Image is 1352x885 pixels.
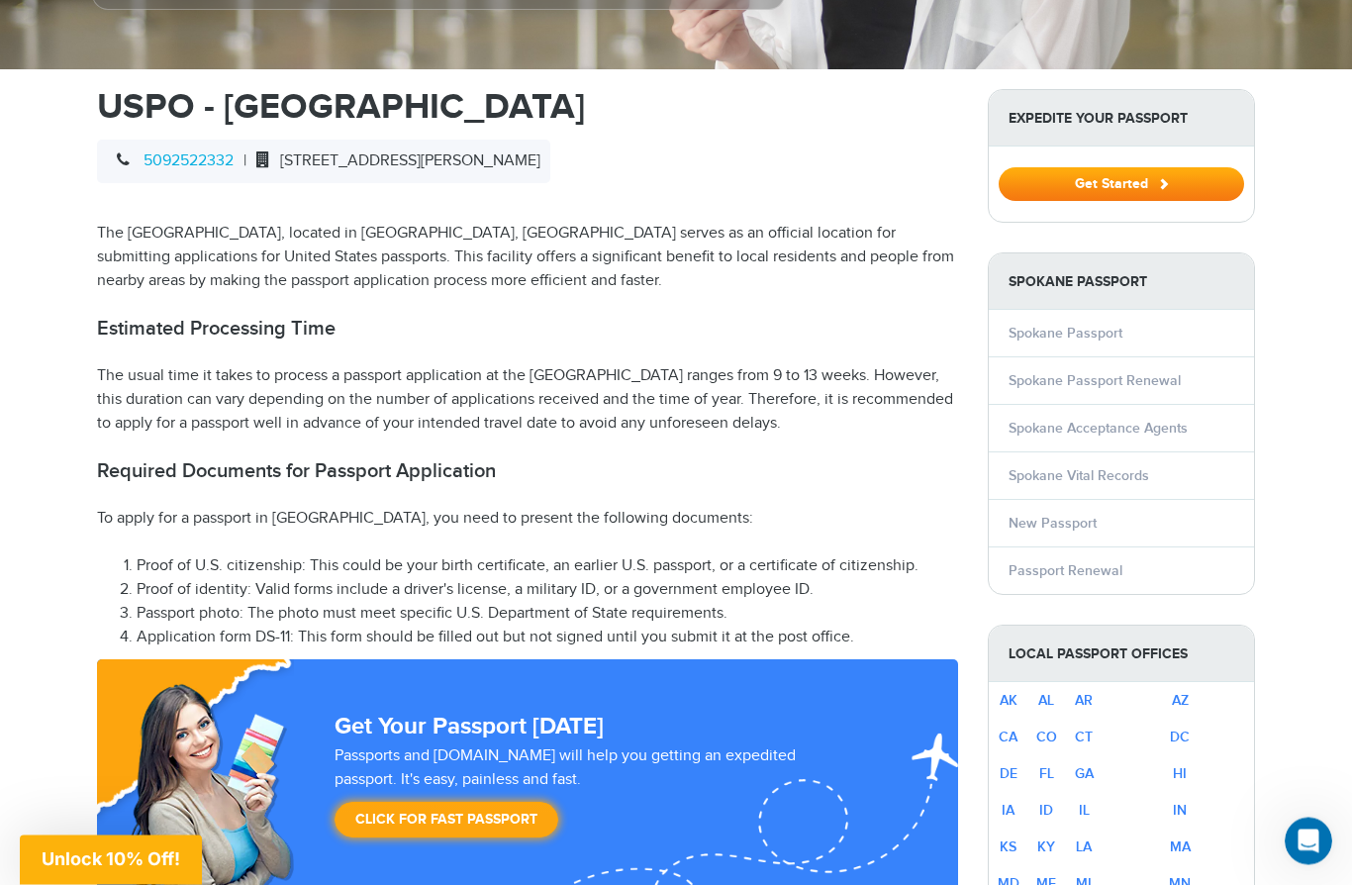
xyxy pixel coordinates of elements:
[1170,730,1190,746] a: DC
[989,627,1254,683] strong: Local Passport Offices
[246,152,540,171] span: [STREET_ADDRESS][PERSON_NAME]
[1000,693,1017,710] a: AK
[97,223,958,294] p: The [GEOGRAPHIC_DATA], located in [GEOGRAPHIC_DATA], [GEOGRAPHIC_DATA] serves as an official loca...
[1039,766,1054,783] a: FL
[97,365,958,437] p: The usual time it takes to process a passport application at the [GEOGRAPHIC_DATA] ranges from 9 ...
[335,713,604,741] strong: Get Your Passport [DATE]
[137,603,958,627] li: Passport photo: The photo must meet specific U.S. Department of State requirements.
[1036,730,1057,746] a: CO
[999,168,1244,202] button: Get Started
[1009,516,1097,533] a: New Passport
[989,254,1254,311] strong: Spokane Passport
[1038,693,1054,710] a: AL
[1075,730,1093,746] a: CT
[999,176,1244,192] a: Get Started
[1000,839,1016,856] a: KS
[1172,693,1189,710] a: AZ
[97,90,958,126] h1: USPO - [GEOGRAPHIC_DATA]
[97,460,958,484] h2: Required Documents for Passport Application
[137,627,958,650] li: Application form DS-11: This form should be filled out but not signed until you submit it at the ...
[20,836,202,885] div: Unlock 10% Off!
[1170,839,1191,856] a: MA
[137,555,958,579] li: Proof of U.S. citizenship: This could be your birth certificate, an earlier U.S. passport, or a c...
[335,803,558,838] a: Click for Fast Passport
[42,848,180,869] span: Unlock 10% Off!
[989,91,1254,147] strong: Expedite Your Passport
[1173,766,1187,783] a: HI
[1075,693,1093,710] a: AR
[1009,563,1122,580] a: Passport Renewal
[1076,839,1092,856] a: LA
[97,508,958,532] p: To apply for a passport in [GEOGRAPHIC_DATA], you need to present the following documents:
[1002,803,1014,820] a: IA
[1009,326,1122,343] a: Spokane Passport
[1039,803,1053,820] a: ID
[327,745,867,848] div: Passports and [DOMAIN_NAME] will help you getting an expedited passport. It's easy, painless and ...
[137,579,958,603] li: Proof of identity: Valid forms include a driver's license, a military ID, or a government employe...
[97,141,550,184] div: |
[1009,373,1181,390] a: Spokane Passport Renewal
[1173,803,1187,820] a: IN
[1079,803,1090,820] a: IL
[1285,818,1332,865] iframe: Intercom live chat
[97,318,958,342] h2: Estimated Processing Time
[1075,766,1094,783] a: GA
[1009,468,1149,485] a: Spokane Vital Records
[1000,766,1017,783] a: DE
[1037,839,1055,856] a: KY
[1009,421,1188,438] a: Spokane Acceptance Agents
[144,152,234,171] a: 5092522332
[999,730,1017,746] a: CA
